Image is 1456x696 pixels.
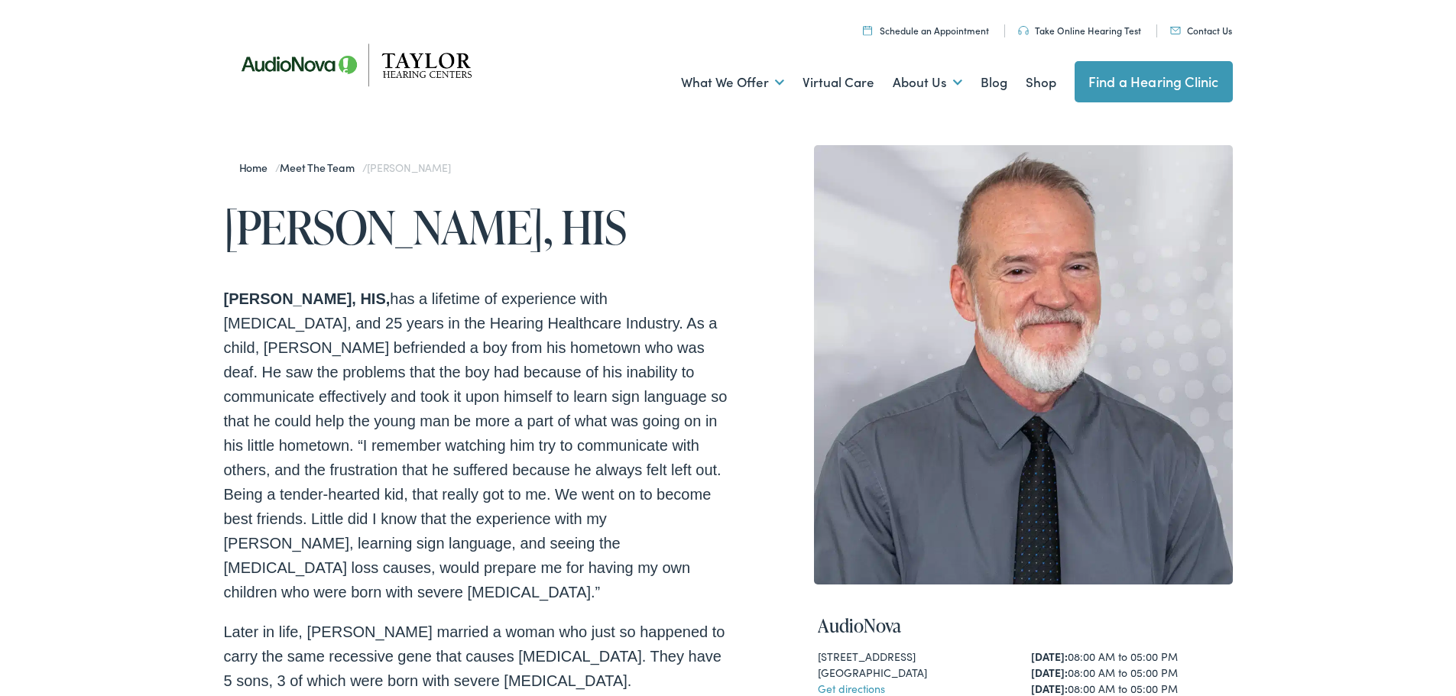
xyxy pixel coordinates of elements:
img: utility icon [1018,26,1029,35]
img: utility icon [1170,27,1181,34]
strong: [DATE]: [1031,649,1068,664]
img: Eric Cobb is a hearing instrument specialist at Taylor Hearing Centers in Paris, TN. [814,145,1233,584]
span: / / [239,160,451,175]
p: has a lifetime of experience with [MEDICAL_DATA], and 25 years in the Hearing Healthcare Industry... [224,286,728,604]
a: Virtual Care [803,54,874,111]
a: Blog [981,54,1007,111]
a: Home [239,160,275,175]
div: [GEOGRAPHIC_DATA] [818,665,1015,681]
a: Contact Us [1170,24,1232,37]
strong: [DATE]: [1031,681,1068,696]
a: Find a Hearing Clinic [1075,61,1233,102]
h4: AudioNova [818,615,1229,637]
strong: [DATE]: [1031,665,1068,680]
a: Take Online Hearing Test [1018,24,1141,37]
a: Meet the Team [280,160,362,175]
b: [PERSON_NAME] [224,290,352,307]
a: About Us [893,54,962,111]
a: Shop [1026,54,1056,111]
span: [PERSON_NAME] [367,160,450,175]
div: [STREET_ADDRESS] [818,649,1015,665]
a: Get directions [818,681,885,696]
a: Schedule an Appointment [863,24,989,37]
img: utility icon [863,25,872,35]
strong: , HIS, [224,290,391,307]
h1: [PERSON_NAME], HIS [224,202,728,252]
a: What We Offer [681,54,784,111]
